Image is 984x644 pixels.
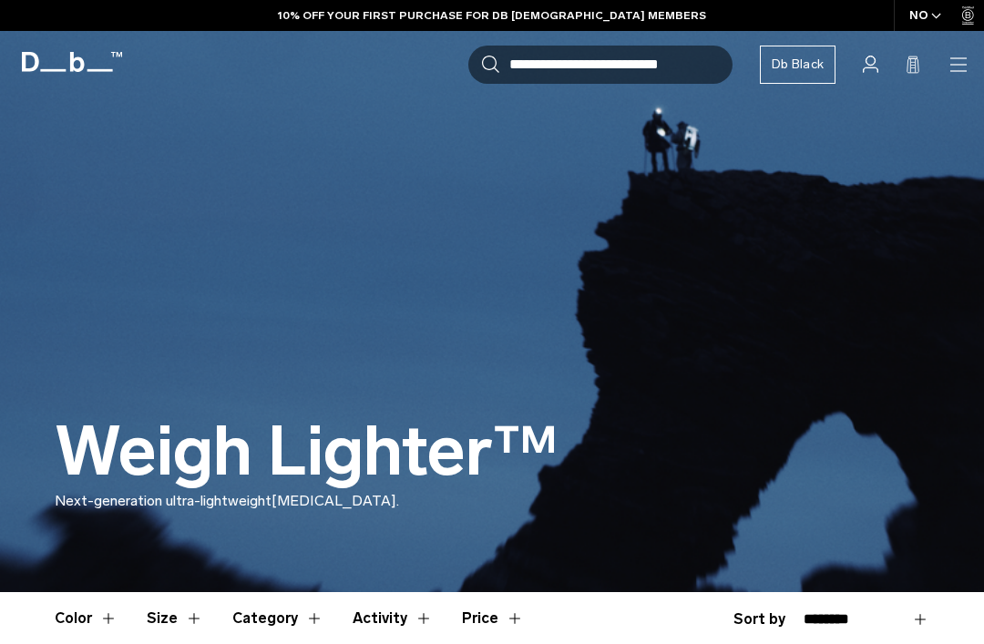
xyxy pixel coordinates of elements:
span: [MEDICAL_DATA]. [272,492,399,509]
a: Db Black [760,46,835,84]
span: Next-generation ultra-lightweight [55,492,272,509]
a: 10% OFF YOUR FIRST PURCHASE FOR DB [DEMOGRAPHIC_DATA] MEMBERS [278,7,706,24]
h1: Weigh Lighter™ [55,414,559,490]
